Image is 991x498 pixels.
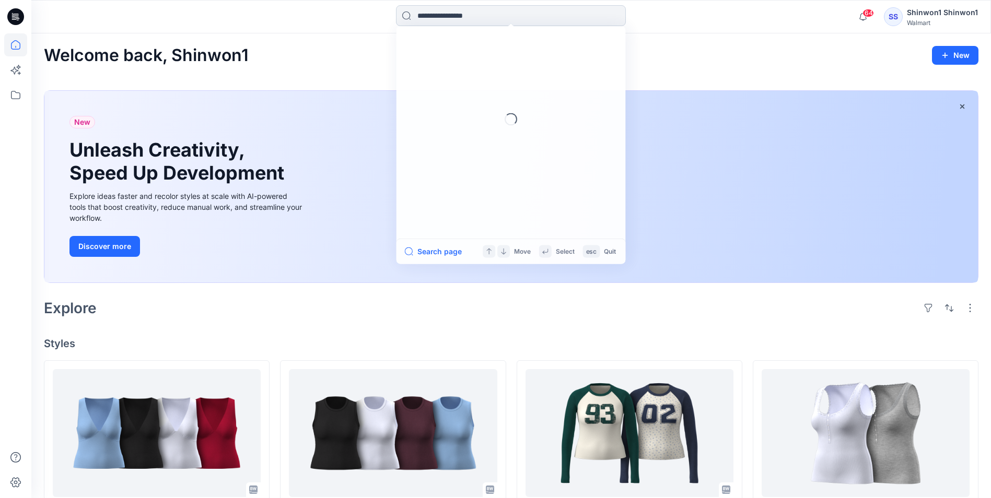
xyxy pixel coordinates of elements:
[44,337,978,350] h4: Styles
[884,7,903,26] div: SS
[69,191,305,223] div: Explore ideas faster and recolor styles at scale with AI-powered tools that boost creativity, red...
[556,246,575,256] p: Select
[526,369,733,497] a: HQ019884_PP_NB LS RAGLAN TEE
[514,246,531,256] p: Move
[586,246,597,256] p: esc
[762,369,970,497] a: HQ017339_PP_NB HENLEY TANK
[907,6,978,19] div: Shinwon1 Shinwon1
[69,236,305,257] a: Discover more
[44,46,249,65] h2: Welcome back, Shinwon1
[69,139,289,184] h1: Unleash Creativity, Speed Up Development
[69,236,140,257] button: Discover more
[604,246,616,256] p: Quit
[53,369,261,497] a: HQ019978_PP_NB PLUNGE NECK TANK
[405,245,462,258] button: Search page
[862,9,874,17] span: 64
[74,116,90,128] span: New
[907,19,978,27] div: Walmart
[44,300,97,316] h2: Explore
[289,369,497,497] a: HQ019955_PP_NB FITTED CREW TANK
[932,46,978,65] button: New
